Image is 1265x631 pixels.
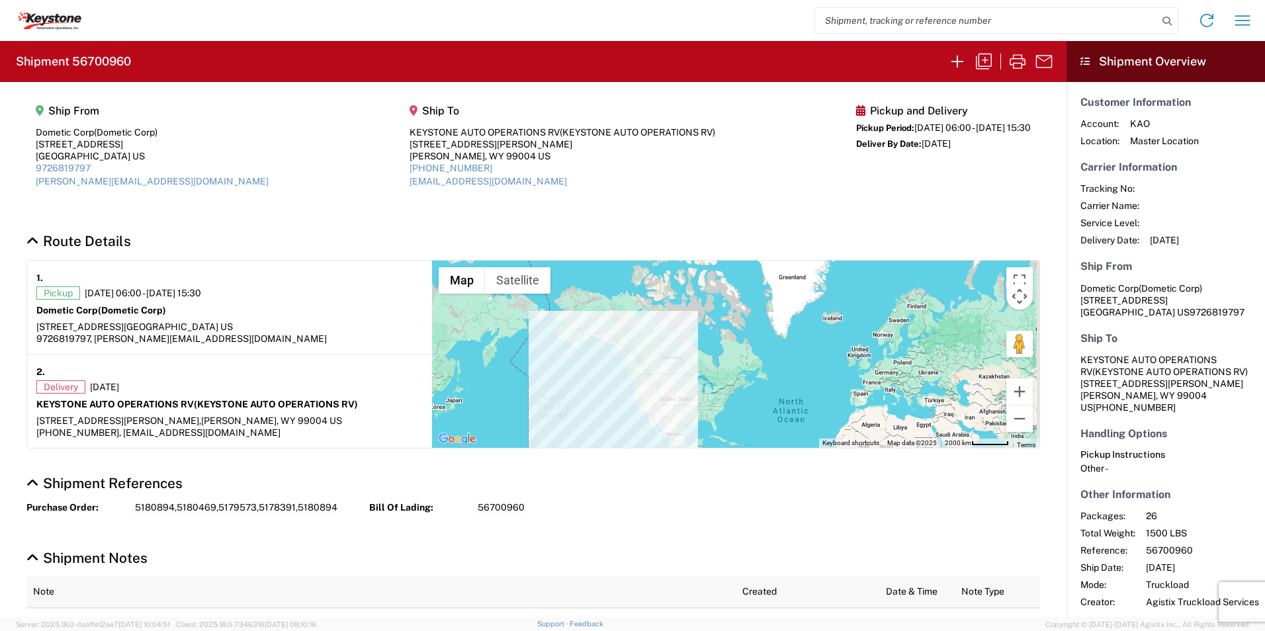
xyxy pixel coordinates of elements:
[1080,283,1139,294] span: Dometic Corp
[36,150,269,162] div: [GEOGRAPHIC_DATA] US
[1080,527,1135,539] span: Total Weight:
[560,127,715,138] span: (KEYSTONE AUTO OPERATIONS RV)
[856,123,914,133] span: Pickup Period:
[36,333,423,345] div: 9726819797, [PERSON_NAME][EMAIL_ADDRESS][DOMAIN_NAME]
[1150,234,1179,246] span: [DATE]
[1080,217,1139,229] span: Service Level:
[16,54,131,69] h2: Shipment 56700960
[1080,510,1135,522] span: Packages:
[26,475,183,491] a: Hide Details
[410,176,567,187] a: [EMAIL_ADDRESS][DOMAIN_NAME]
[1080,427,1251,440] h5: Handling Options
[1080,200,1139,212] span: Carrier Name:
[26,501,126,514] strong: Purchase Order:
[410,126,715,138] div: KEYSTONE AUTO OPERATIONS RV
[1130,118,1199,130] span: KAO
[879,576,954,608] th: Date & Time
[815,8,1158,33] input: Shipment, tracking or reference number
[410,150,715,162] div: [PERSON_NAME], WY 99004 US
[1130,135,1199,147] span: Master Location
[1146,527,1259,539] span: 1500 LBS
[1146,579,1259,591] span: Truckload
[485,267,550,294] button: Show satellite imagery
[410,138,715,150] div: [STREET_ADDRESS][PERSON_NAME]
[36,270,43,286] strong: 1.
[26,233,131,249] a: Hide Details
[90,381,119,393] span: [DATE]
[369,501,468,514] strong: Bill Of Lading:
[478,501,525,514] span: 56700960
[1006,331,1033,357] button: Drag Pegman onto the map to open Street View
[201,415,342,426] span: [PERSON_NAME], WY 99004 US
[1080,161,1251,173] h5: Carrier Information
[176,620,316,628] span: Client: 2025.18.0-7346316
[1093,402,1176,413] span: [PHONE_NUMBER]
[856,139,922,149] span: Deliver By Date:
[1080,332,1251,345] h5: Ship To
[36,126,269,138] div: Dometic Corp
[36,105,269,117] h5: Ship From
[1067,41,1265,82] header: Shipment Overview
[1006,378,1033,405] button: Zoom in
[194,399,358,409] span: (KEYSTONE AUTO OPERATIONS RV)
[1080,488,1251,501] h5: Other Information
[118,620,170,628] span: [DATE] 10:04:51
[1146,562,1259,573] span: [DATE]
[1080,562,1135,573] span: Ship Date:
[736,576,879,608] th: Created
[36,176,269,187] a: [PERSON_NAME][EMAIL_ADDRESS][DOMAIN_NAME]
[945,439,971,446] span: 2000 km
[1080,354,1251,413] address: [PERSON_NAME], WY 99004 US
[1080,355,1248,389] span: KEYSTONE AUTO OPERATIONS RV [STREET_ADDRESS][PERSON_NAME]
[922,138,951,149] span: [DATE]
[1080,234,1139,246] span: Delivery Date:
[1080,96,1251,108] h5: Customer Information
[1080,118,1119,130] span: Account:
[1080,462,1251,474] div: Other -
[1006,267,1033,294] button: Toggle fullscreen view
[410,105,715,117] h5: Ship To
[36,427,423,439] div: [PHONE_NUMBER], [EMAIL_ADDRESS][DOMAIN_NAME]
[26,576,736,608] th: Note
[85,287,201,299] span: [DATE] 06:00 - [DATE] 15:30
[537,620,570,628] a: Support
[36,138,269,150] div: [STREET_ADDRESS]
[1080,579,1135,591] span: Mode:
[36,380,85,394] span: Delivery
[941,439,1013,448] button: Map Scale: 2000 km per 53 pixels
[36,163,91,173] a: 9726819797
[1080,135,1119,147] span: Location:
[1080,449,1251,460] h6: Pickup Instructions
[435,431,479,448] img: Google
[36,415,201,426] span: [STREET_ADDRESS][PERSON_NAME],
[1146,510,1259,522] span: 26
[1080,295,1168,306] span: [STREET_ADDRESS]
[856,105,1031,117] h5: Pickup and Delivery
[16,620,170,628] span: Server: 2025.18.0-daa1fe12ee7
[135,501,337,514] span: 5180894,5180469,5179573,5178391,5180894
[26,550,148,566] a: Hide Details
[1080,596,1135,608] span: Creator:
[1080,183,1139,194] span: Tracking No:
[1080,544,1135,556] span: Reference:
[98,305,166,315] span: (Dometic Corp)
[887,439,937,446] span: Map data ©2025
[1092,366,1248,377] span: (KEYSTONE AUTO OPERATIONS RV)
[822,439,879,448] button: Keyboard shortcuts
[1045,618,1249,630] span: Copyright © [DATE]-[DATE] Agistix Inc., All Rights Reserved
[1146,544,1259,556] span: 56700960
[36,321,124,332] span: [STREET_ADDRESS]
[265,620,316,628] span: [DATE] 08:10:16
[570,620,603,628] a: Feedback
[955,576,1040,608] th: Note Type
[124,321,233,332] span: [GEOGRAPHIC_DATA] US
[1006,405,1033,432] button: Zoom out
[914,122,1031,133] span: [DATE] 06:00 - [DATE] 15:30
[1146,596,1259,608] span: Agistix Truckload Services
[1006,283,1033,310] button: Map camera controls
[36,364,45,380] strong: 2.
[94,127,157,138] span: (Dometic Corp)
[36,399,358,409] strong: KEYSTONE AUTO OPERATIONS RV
[1190,307,1244,317] span: 9726819797
[410,163,492,173] a: [PHONE_NUMBER]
